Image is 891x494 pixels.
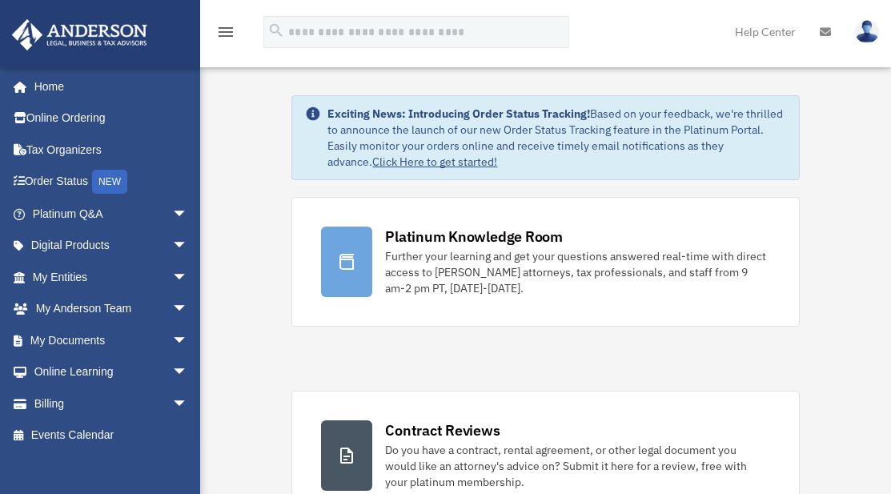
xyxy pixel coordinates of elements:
span: arrow_drop_down [172,261,204,294]
i: menu [216,22,235,42]
div: Do you have a contract, rental agreement, or other legal document you would like an attorney's ad... [385,442,769,490]
a: Online Learningarrow_drop_down [11,356,212,388]
a: Home [11,70,204,102]
a: Online Ordering [11,102,212,135]
div: Based on your feedback, we're thrilled to announce the launch of our new Order Status Tracking fe... [327,106,785,170]
a: Billingarrow_drop_down [11,388,212,420]
div: Further your learning and get your questions answered real-time with direct access to [PERSON_NAM... [385,248,769,296]
a: Order StatusNEW [11,166,212,199]
a: My Anderson Teamarrow_drop_down [11,293,212,325]
div: NEW [92,170,127,194]
a: Platinum Knowledge Room Further your learning and get your questions answered real-time with dire... [291,197,799,327]
div: Platinum Knowledge Room [385,227,563,247]
img: User Pic [855,20,879,43]
span: arrow_drop_down [172,388,204,420]
span: arrow_drop_down [172,356,204,389]
span: arrow_drop_down [172,198,204,231]
a: Digital Productsarrow_drop_down [11,230,212,262]
a: My Entitiesarrow_drop_down [11,261,212,293]
span: arrow_drop_down [172,324,204,357]
a: Click Here to get started! [372,155,497,169]
img: Anderson Advisors Platinum Portal [7,19,152,50]
a: My Documentsarrow_drop_down [11,324,212,356]
span: arrow_drop_down [172,293,204,326]
a: menu [216,28,235,42]
a: Platinum Q&Aarrow_drop_down [11,198,212,230]
strong: Exciting News: Introducing Order Status Tracking! [327,106,590,121]
i: search [267,22,285,39]
span: arrow_drop_down [172,230,204,263]
div: Contract Reviews [385,420,500,440]
a: Tax Organizers [11,134,212,166]
a: Events Calendar [11,420,212,452]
